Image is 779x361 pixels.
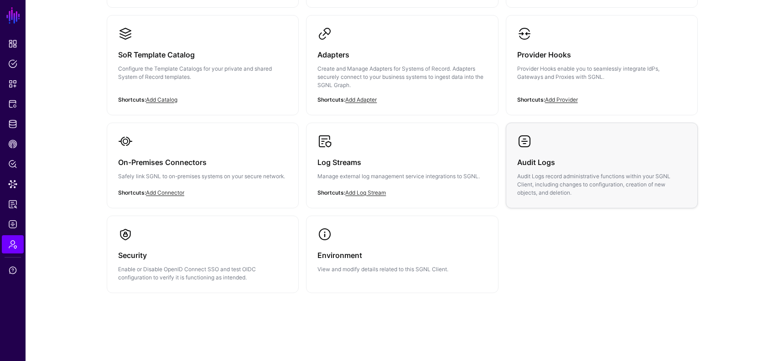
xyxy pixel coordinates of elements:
[8,99,17,108] span: Protected Systems
[317,172,487,180] p: Manage external log management service integrations to SGNL.
[8,240,17,249] span: Admin
[2,135,24,153] a: CAEP Hub
[8,79,17,88] span: Snippets
[118,189,146,196] strong: Shortcuts:
[517,48,686,61] h3: Provider Hooks
[317,65,487,89] p: Create and Manage Adapters for Systems of Record. Adapters securely connect to your business syst...
[506,123,697,208] a: Audit LogsAudit Logs record administrative functions within your SGNL Client, including changes t...
[8,180,17,189] span: Data Lens
[118,249,287,262] h3: Security
[8,59,17,68] span: Policies
[107,15,298,107] a: SoR Template CatalogConfigure the Template Catalogs for your private and shared System of Record ...
[2,75,24,93] a: Snippets
[2,175,24,193] a: Data Lens
[8,200,17,209] span: Reports
[517,172,686,197] p: Audit Logs record administrative functions within your SGNL Client, including changes to configur...
[118,96,146,103] strong: Shortcuts:
[118,265,287,282] p: Enable or Disable OpenID Connect SSO and test OIDC configuration to verify it is functioning as i...
[2,55,24,73] a: Policies
[517,96,545,103] strong: Shortcuts:
[345,189,386,196] a: Add Log Stream
[8,39,17,48] span: Dashboard
[118,172,287,180] p: Safely link SGNL to on-premises systems on your secure network.
[517,156,686,169] h3: Audit Logs
[317,96,345,103] strong: Shortcuts:
[2,35,24,53] a: Dashboard
[345,96,377,103] a: Add Adapter
[317,265,487,273] p: View and modify details related to this SGNL Client.
[317,48,487,61] h3: Adapters
[545,96,578,103] a: Add Provider
[107,123,298,206] a: On-Premises ConnectorsSafely link SGNL to on-premises systems on your secure network.
[306,15,498,115] a: AdaptersCreate and Manage Adapters for Systems of Record. Adapters securely connect to your busin...
[8,139,17,149] span: CAEP Hub
[146,189,184,196] a: Add Connector
[118,65,287,81] p: Configure the Template Catalogs for your private and shared System of Record templates.
[2,215,24,233] a: Logs
[2,115,24,133] a: Identity Data Fabric
[2,235,24,253] a: Admin
[5,5,21,26] a: SGNL
[306,123,498,206] a: Log StreamsManage external log management service integrations to SGNL.
[118,48,287,61] h3: SoR Template Catalog
[517,65,686,81] p: Provider Hooks enable you to seamlessly integrate IdPs, Gateways and Proxies with SGNL.
[2,95,24,113] a: Protected Systems
[317,189,345,196] strong: Shortcuts:
[8,266,17,275] span: Support
[306,216,498,284] a: EnvironmentView and modify details related to this SGNL Client.
[146,96,177,103] a: Add Catalog
[107,216,298,293] a: SecurityEnable or Disable OpenID Connect SSO and test OIDC configuration to verify it is function...
[2,195,24,213] a: Reports
[118,156,287,169] h3: On-Premises Connectors
[8,160,17,169] span: Policy Lens
[506,15,697,107] a: Provider HooksProvider Hooks enable you to seamlessly integrate IdPs, Gateways and Proxies with S...
[317,249,487,262] h3: Environment
[8,220,17,229] span: Logs
[8,119,17,129] span: Identity Data Fabric
[317,156,487,169] h3: Log Streams
[2,155,24,173] a: Policy Lens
